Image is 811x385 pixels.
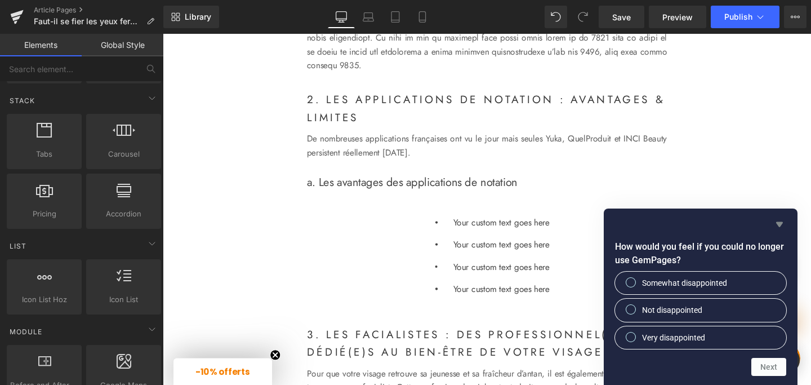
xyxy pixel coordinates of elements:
strong: 3. Les facialistes : des professionnel(le)s dédié(e)s au bien-être de votre visage [151,308,498,343]
button: Next question [751,358,786,376]
span: Stack [8,95,36,106]
a: Tablet [382,6,409,28]
span: Tabs [10,148,78,160]
div: How would you feel if you could no longer use GemPages? [615,272,786,349]
span: Publish [724,12,752,21]
button: More [784,6,806,28]
span: Carousel [90,148,158,160]
h2: How would you feel if you could no longer use GemPages? [615,240,786,267]
span: Save [612,11,631,23]
button: Publish [711,6,779,28]
a: Article Pages [34,6,163,15]
a: Mobile [409,6,436,28]
button: Undo [545,6,567,28]
a: New Library [163,6,219,28]
button: Hide survey [773,218,786,231]
span: Accordion [90,208,158,220]
a: Laptop [355,6,382,28]
strong: 2. Les applications de notation : avantages & limites [151,61,528,96]
p: De nombreuses applications françaises ont vu le jour mais seules Yuka, QuelProduit et INCI Beauty... [151,103,530,132]
span: Icon List Hoz [10,294,78,306]
span: Somewhat disappointed [642,277,727,289]
p: Your custom text goes here [305,215,407,229]
span: a. Les avantages des applications de notation [151,148,373,165]
span: Library [185,12,211,22]
p: Your custom text goes here [305,192,407,206]
div: How would you feel if you could no longer use GemPages? [615,218,786,376]
span: Not disappointed [642,304,702,316]
a: Desktop [328,6,355,28]
span: Module [8,326,43,337]
p: Your custom text goes here [305,262,407,276]
a: Global Style [82,34,163,56]
span: Preview [662,11,693,23]
button: Redo [572,6,594,28]
span: Pricing [10,208,78,220]
span: Faut-il se fier les yeux fermés aux applications de notation des cosmétiques ? [34,17,142,26]
span: List [8,241,28,251]
p: Your custom text goes here [305,238,407,253]
a: un facialiste. [197,365,246,378]
a: Preview [649,6,706,28]
span: Very disappointed [642,332,705,343]
span: Fidélité & Parrainage [35,8,117,25]
span: Icon List [90,294,158,306]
